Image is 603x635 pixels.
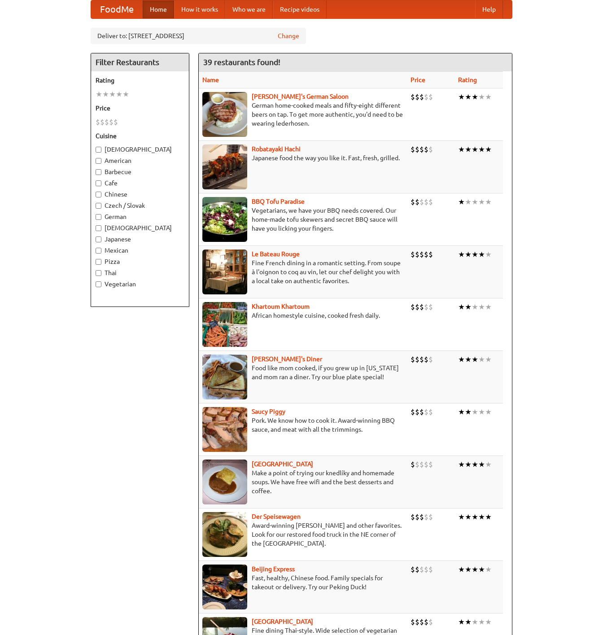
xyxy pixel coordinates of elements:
li: ★ [458,302,465,312]
li: $ [424,407,428,417]
li: ★ [458,617,465,627]
li: ★ [465,617,472,627]
b: Beijing Express [252,565,295,573]
li: ★ [458,407,465,417]
a: Khartoum Khartoum [252,303,310,310]
li: $ [105,117,109,127]
li: $ [419,302,424,312]
li: $ [419,197,424,207]
li: $ [419,250,424,259]
p: Make a point of trying our knedlíky and homemade soups. We have free wifi and the best desserts a... [202,469,403,495]
li: $ [424,302,428,312]
li: $ [428,302,433,312]
h4: Filter Restaurants [91,53,189,71]
li: ★ [458,145,465,154]
li: $ [428,407,433,417]
label: Czech / Slovak [96,201,184,210]
li: $ [424,250,428,259]
a: Recipe videos [273,0,327,18]
li: $ [411,92,415,102]
li: $ [114,117,118,127]
img: speisewagen.jpg [202,512,247,557]
p: Japanese food the way you like it. Fast, fresh, grilled. [202,153,403,162]
input: Chinese [96,192,101,197]
li: ★ [122,89,129,99]
li: ★ [465,302,472,312]
b: [PERSON_NAME]'s German Saloon [252,93,349,100]
img: sallys.jpg [202,355,247,399]
li: ★ [458,512,465,522]
li: ★ [465,145,472,154]
img: robatayaki.jpg [202,145,247,189]
li: $ [109,117,114,127]
a: [PERSON_NAME]'s Diner [252,355,322,363]
li: $ [424,617,428,627]
input: Thai [96,270,101,276]
b: Saucy Piggy [252,408,285,415]
li: ★ [472,355,478,364]
img: czechpoint.jpg [202,460,247,504]
li: $ [415,460,419,469]
li: $ [428,197,433,207]
a: FoodMe [91,0,143,18]
a: Le Bateau Rouge [252,250,300,258]
li: $ [419,145,424,154]
li: ★ [472,92,478,102]
li: $ [411,565,415,574]
li: ★ [478,407,485,417]
li: ★ [102,89,109,99]
p: Pork. We know how to cook it. Award-winning BBQ sauce, and meat with all the trimmings. [202,416,403,434]
a: BBQ Tofu Paradise [252,198,305,205]
a: Rating [458,76,477,83]
li: $ [424,460,428,469]
li: $ [428,460,433,469]
li: ★ [485,565,492,574]
li: $ [424,512,428,522]
label: Barbecue [96,167,184,176]
li: ★ [485,407,492,417]
li: $ [424,145,428,154]
input: Cafe [96,180,101,186]
label: Mexican [96,246,184,255]
input: Barbecue [96,169,101,175]
li: ★ [478,92,485,102]
input: American [96,158,101,164]
input: German [96,214,101,220]
li: $ [415,407,419,417]
li: ★ [485,92,492,102]
li: $ [424,565,428,574]
li: $ [419,407,424,417]
ng-pluralize: 39 restaurants found! [203,58,280,66]
li: $ [411,355,415,364]
li: $ [428,512,433,522]
li: $ [415,512,419,522]
li: ★ [485,512,492,522]
a: Robatayaki Hachi [252,145,301,153]
li: $ [419,617,424,627]
a: [GEOGRAPHIC_DATA] [252,460,313,468]
li: $ [100,117,105,127]
li: $ [415,355,419,364]
li: ★ [116,89,122,99]
a: Help [475,0,503,18]
p: Fast, healthy, Chinese food. Family specials for takeout or delivery. Try our Peking Duck! [202,574,403,591]
label: Cafe [96,179,184,188]
label: Chinese [96,190,184,199]
li: $ [428,565,433,574]
p: Fine French dining in a romantic setting. From soupe à l'oignon to coq au vin, let our chef delig... [202,258,403,285]
li: ★ [478,197,485,207]
label: American [96,156,184,165]
li: ★ [472,250,478,259]
li: ★ [485,460,492,469]
li: $ [424,92,428,102]
li: ★ [478,512,485,522]
li: ★ [478,145,485,154]
li: $ [419,512,424,522]
img: khartoum.jpg [202,302,247,347]
li: $ [415,197,419,207]
li: $ [411,302,415,312]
